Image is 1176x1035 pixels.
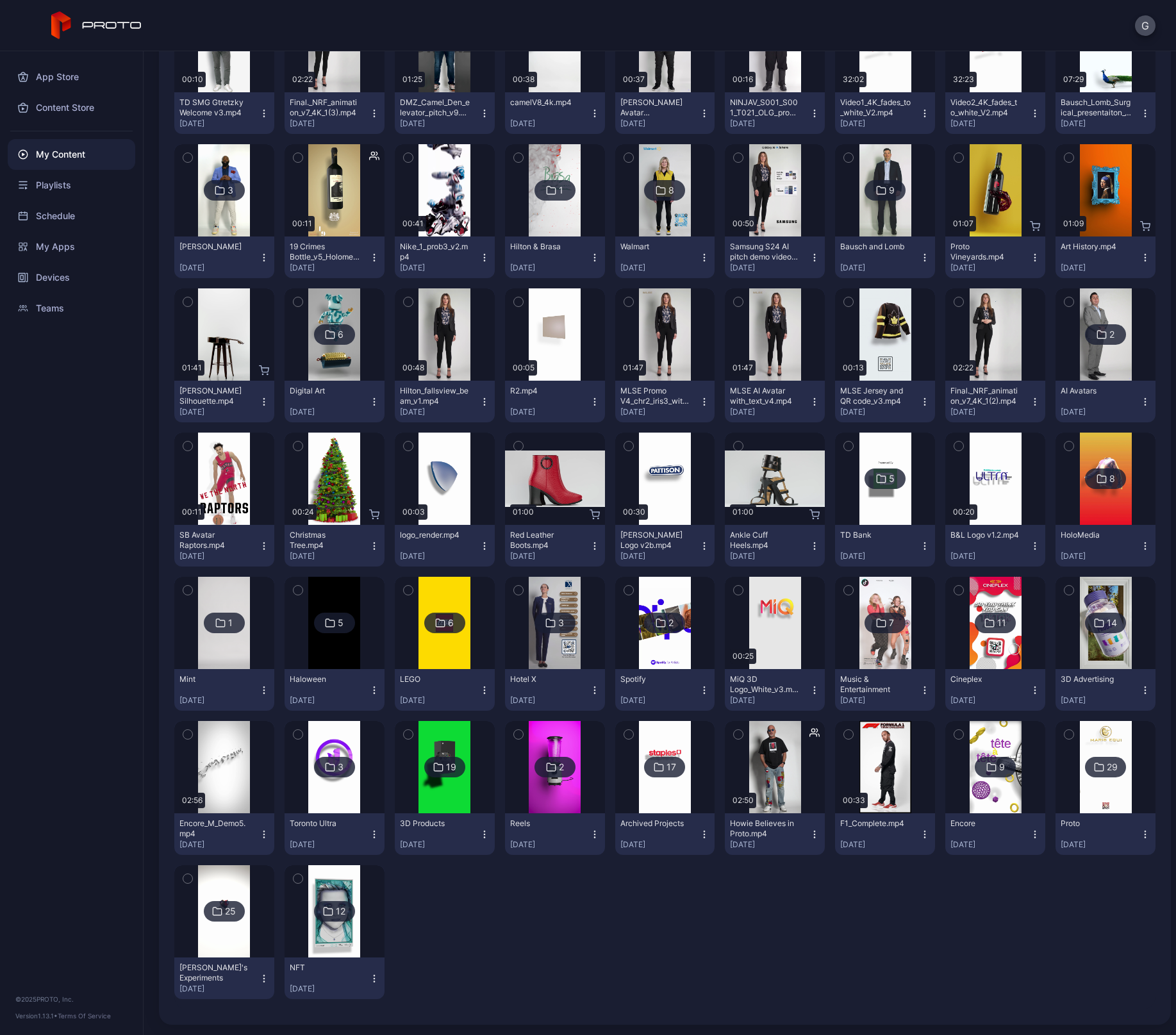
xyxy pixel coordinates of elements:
[395,92,495,134] button: DMZ_Camel_Den_elevator_pitch_v9.mp4[DATE]
[1061,818,1131,829] div: Proto
[290,695,369,706] div: [DATE]
[950,242,1021,262] div: Proto Vineyards.mp4
[840,530,911,540] div: TD Bank
[395,236,495,278] button: Nike_1_prob3_v2.mp4[DATE]
[179,840,259,850] div: [DATE]
[840,818,911,829] div: F1_Complete.mp4
[1061,695,1140,706] div: [DATE]
[448,617,454,629] div: 6
[400,242,470,262] div: Nike_1_prob3_v2.mp4
[174,957,274,999] button: [PERSON_NAME]'s Experiments[DATE]
[510,840,590,850] div: [DATE]
[730,674,800,695] div: MiQ 3D Logo_White_v3.mp4
[400,119,479,129] div: [DATE]
[730,97,800,118] div: NINJAV_S001_S001_T021_OLG_promo.mp4
[668,617,674,629] div: 2
[400,674,470,684] div: LEGO
[835,813,935,855] button: F1_Complete.mp4[DATE]
[1061,97,1131,118] div: Bausch_Lomb_Surgical_presentaiton_v4.mp4
[667,761,676,773] div: 17
[730,263,809,273] div: [DATE]
[400,840,479,850] div: [DATE]
[510,695,590,706] div: [DATE]
[889,185,895,196] div: 9
[945,381,1045,422] button: Final._NRF_animation_v7_4K_1(2).mp4[DATE]
[1061,242,1131,252] div: Art History.mp4
[8,139,135,170] div: My Content
[338,761,344,773] div: 3
[179,242,250,252] div: Kevin
[1061,407,1140,417] div: [DATE]
[446,761,456,773] div: 19
[620,530,691,551] div: Pattison Logo v2b.mp4
[615,381,715,422] button: MLSE Promo V4_chr2_iris3_with_text_beam_v5.mp4[DATE]
[835,381,935,422] button: MLSE Jersey and QR code_v3.mp4[DATE]
[510,386,581,396] div: R2.mp4
[179,407,259,417] div: [DATE]
[510,119,590,129] div: [DATE]
[950,551,1030,561] div: [DATE]
[285,957,385,999] button: NFT[DATE]
[290,984,369,994] div: [DATE]
[559,761,564,773] div: 2
[285,813,385,855] button: Toronto Ultra[DATE]
[840,97,911,118] div: Video1_4K_fades_to_white_V2.mp4
[1061,840,1140,850] div: [DATE]
[558,617,564,629] div: 3
[290,963,360,973] div: NFT
[510,530,581,551] div: Red Leather Boots.mp4
[1061,674,1131,684] div: 3D Advertising
[730,386,800,406] div: MLSE AI Avatar with_text_v4.mp4
[510,674,581,684] div: Hotel X
[1061,530,1131,540] div: HoloMedia
[8,62,135,92] a: App Store
[8,92,135,123] a: Content Store
[725,381,825,422] button: MLSE AI Avatar with_text_v4.mp4[DATE]
[620,242,691,252] div: Walmart
[174,381,274,422] button: [PERSON_NAME] Silhouette.mp4[DATE]
[950,119,1030,129] div: [DATE]
[835,92,935,134] button: Video1_4K_fades_to_white_V2.mp4[DATE]
[620,551,700,561] div: [DATE]
[510,551,590,561] div: [DATE]
[8,262,135,293] a: Devices
[1107,761,1118,773] div: 29
[1135,15,1155,36] button: G
[997,617,1006,629] div: 11
[400,407,479,417] div: [DATE]
[835,236,935,278] button: Bausch and Lomb[DATE]
[725,813,825,855] button: Howie Believes in Proto.mp4[DATE]
[725,669,825,711] button: MiQ 3D Logo_White_v3.mp4[DATE]
[950,407,1030,417] div: [DATE]
[1056,92,1155,134] button: Bausch_Lomb_Surgical_presentaiton_v4.mp4[DATE]
[615,813,715,855] button: Archived Projects[DATE]
[840,263,920,273] div: [DATE]
[840,242,911,252] div: Bausch and Lomb
[58,1012,111,1020] a: Terms Of Service
[615,669,715,711] button: Spotify[DATE]
[8,170,135,201] div: Playlists
[400,695,479,706] div: [DATE]
[950,818,1021,829] div: Encore
[179,386,250,406] div: Billy Morrison's Silhouette.mp4
[1107,617,1117,629] div: 14
[400,530,470,540] div: logo_render.mp4
[615,236,715,278] button: Walmart[DATE]
[290,119,369,129] div: [DATE]
[615,525,715,567] button: [PERSON_NAME] Logo v2b.mp4[DATE]
[15,994,128,1004] div: © 2025 PROTO, Inc.
[8,201,135,231] a: Schedule
[338,329,344,340] div: 6
[835,525,935,567] button: TD Bank[DATE]
[1056,669,1155,711] button: 3D Advertising[DATE]
[950,840,1030,850] div: [DATE]
[1061,263,1140,273] div: [DATE]
[945,92,1045,134] button: Video2_4K_fades_to_white_V2.mp4[DATE]
[285,92,385,134] button: Final._NRF_animation_v7_4K_1(3).mp4[DATE]
[730,407,809,417] div: [DATE]
[8,293,135,324] div: Teams
[1109,329,1114,340] div: 2
[285,236,385,278] button: 19 Crimes Bottle_v5_Holomedia.mp4[DATE]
